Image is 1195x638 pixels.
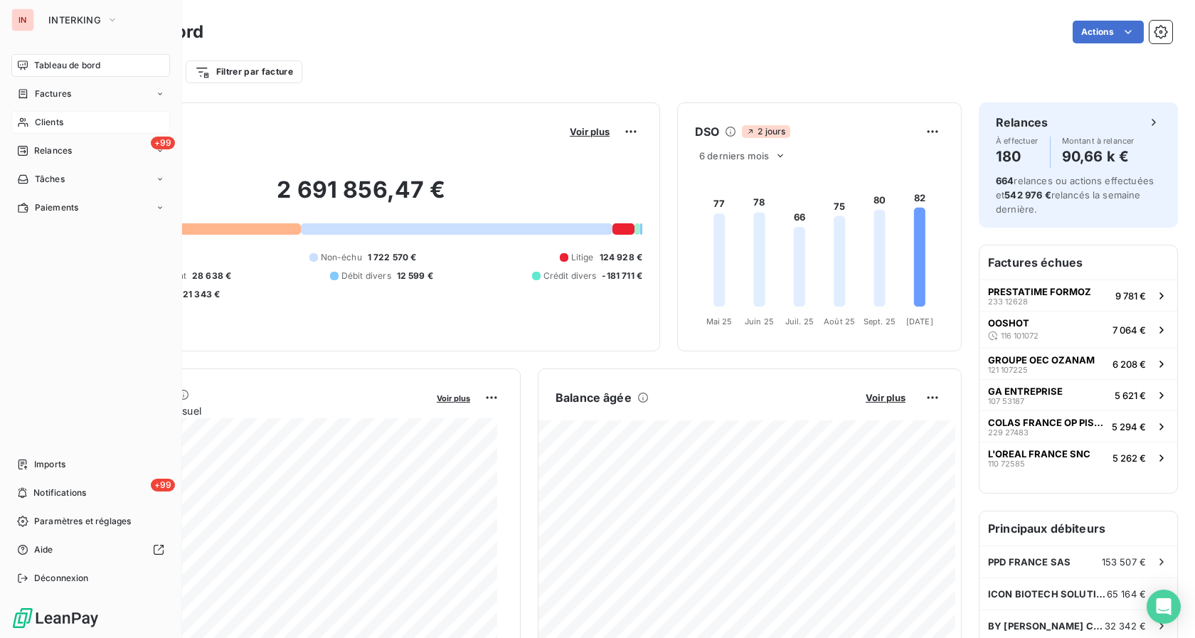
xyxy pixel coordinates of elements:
[151,137,175,149] span: +99
[988,366,1028,374] span: 121 107225
[1112,452,1146,464] span: 5 262 €
[988,459,1025,468] span: 110 72585
[988,428,1029,437] span: 229 27483
[906,317,933,326] tspan: [DATE]
[34,458,65,471] span: Imports
[543,270,597,282] span: Crédit divers
[80,403,427,418] span: Chiffre d'affaires mensuel
[570,126,610,137] span: Voir plus
[979,280,1177,311] button: PRESTATIME FORMOZ233 126289 781 €
[979,311,1177,348] button: OOSHOT116 1010727 064 €
[979,410,1177,442] button: COLAS FRANCE OP PISTE 1229 274835 294 €
[1073,21,1144,43] button: Actions
[1115,390,1146,401] span: 5 621 €
[34,515,131,528] span: Paramètres et réglages
[695,123,719,140] h6: DSO
[996,114,1048,131] h6: Relances
[988,286,1091,297] span: PRESTATIME FORMOZ
[11,607,100,629] img: Logo LeanPay
[706,317,733,326] tspan: Mai 25
[988,448,1090,459] span: L'OREAL FRANCE SNC
[1112,324,1146,336] span: 7 064 €
[34,59,100,72] span: Tableau de bord
[48,14,101,26] span: INTERKING
[1112,358,1146,370] span: 6 208 €
[397,270,433,282] span: 12 599 €
[979,442,1177,473] button: L'OREAL FRANCE SNC110 725855 262 €
[34,572,89,585] span: Déconnexion
[785,317,814,326] tspan: Juil. 25
[35,201,78,214] span: Paiements
[35,173,65,186] span: Tâches
[742,125,790,138] span: 2 jours
[11,538,170,561] a: Aide
[600,251,642,264] span: 124 928 €
[988,386,1063,397] span: GA ENTREPRISE
[192,270,231,282] span: 28 638 €
[179,288,220,301] span: -21 343 €
[996,137,1039,145] span: À effectuer
[996,175,1154,215] span: relances ou actions effectuées et relancés la semaine dernière.
[988,397,1024,405] span: 107 53187
[988,620,1105,632] span: BY [PERSON_NAME] COMPANIES
[368,251,417,264] span: 1 722 570 €
[988,317,1029,329] span: OOSHOT
[186,60,302,83] button: Filtrer par facture
[996,175,1014,186] span: 664
[33,487,86,499] span: Notifications
[1102,556,1146,568] span: 153 507 €
[996,145,1039,168] h4: 180
[1105,620,1146,632] span: 32 342 €
[11,9,34,31] div: IN
[80,176,642,218] h2: 2 691 856,47 €
[988,588,1107,600] span: ICON BIOTECH SOLUTION
[866,392,905,403] span: Voir plus
[432,391,474,404] button: Voir plus
[565,125,614,138] button: Voir plus
[35,87,71,100] span: Factures
[34,144,72,157] span: Relances
[1115,290,1146,302] span: 9 781 €
[321,251,362,264] span: Non-échu
[988,556,1071,568] span: PPD FRANCE SAS
[151,479,175,491] span: +99
[602,270,642,282] span: -181 711 €
[571,251,594,264] span: Litige
[1107,588,1146,600] span: 65 164 €
[35,116,63,129] span: Clients
[1001,331,1039,340] span: 116 101072
[988,417,1106,428] span: COLAS FRANCE OP PISTE 1
[1147,590,1181,624] div: Open Intercom Messenger
[699,150,769,161] span: 6 derniers mois
[34,543,53,556] span: Aide
[988,354,1095,366] span: GROUPE OEC OZANAM
[988,297,1028,306] span: 233 12628
[556,389,632,406] h6: Balance âgée
[979,245,1177,280] h6: Factures échues
[861,391,910,404] button: Voir plus
[437,393,470,403] span: Voir plus
[979,379,1177,410] button: GA ENTREPRISE107 531875 621 €
[979,511,1177,546] h6: Principaux débiteurs
[1062,145,1135,168] h4: 90,66 k €
[824,317,855,326] tspan: Août 25
[864,317,896,326] tspan: Sept. 25
[745,317,774,326] tspan: Juin 25
[979,348,1177,379] button: GROUPE OEC OZANAM121 1072256 208 €
[1062,137,1135,145] span: Montant à relancer
[341,270,391,282] span: Débit divers
[1004,189,1051,201] span: 542 976 €
[1112,421,1146,432] span: 5 294 €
